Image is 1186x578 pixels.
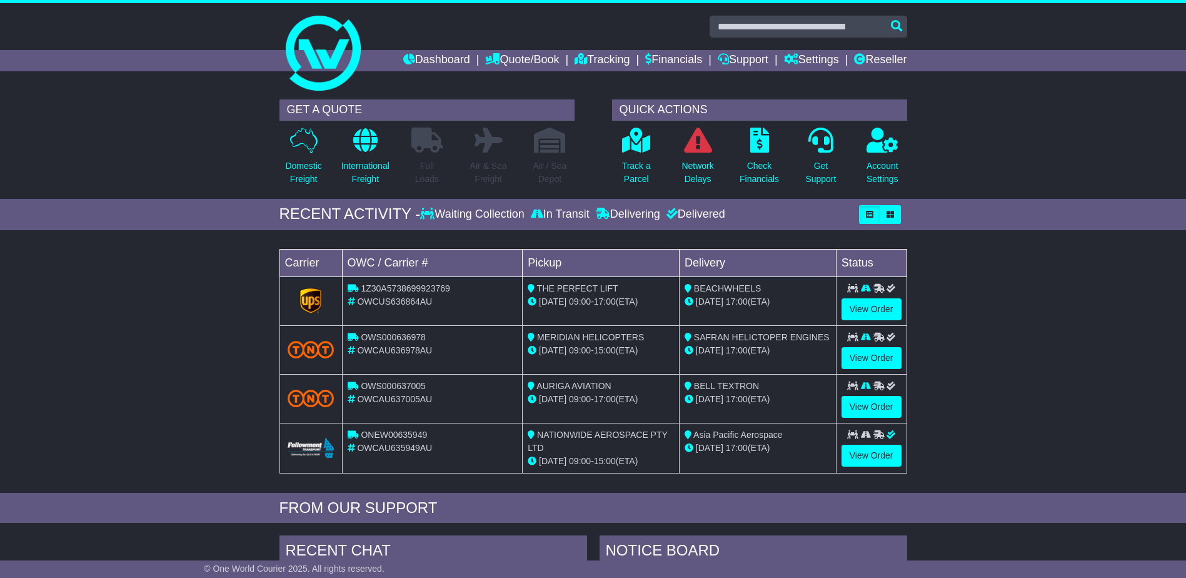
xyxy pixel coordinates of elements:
div: RECENT CHAT [279,535,587,569]
span: 15:00 [594,456,616,466]
span: © One World Courier 2025. All rights reserved. [204,564,384,574]
span: [DATE] [696,443,723,453]
span: 09:00 [569,345,591,355]
a: View Order [842,396,902,418]
span: OWCUS636864AU [357,297,432,307]
div: (ETA) [685,295,831,308]
span: [DATE] [539,297,566,307]
span: OWS000637005 [361,381,426,391]
a: Dashboard [403,50,470,71]
div: - (ETA) [528,344,674,357]
div: NOTICE BOARD [600,535,907,569]
span: OWS000636978 [361,332,426,342]
a: Financials [645,50,702,71]
span: 17:00 [726,394,748,404]
span: OWCAU635949AU [357,443,432,453]
span: [DATE] [696,297,723,307]
p: Account Settings [867,160,898,186]
span: 09:00 [569,297,591,307]
div: In Transit [528,208,593,221]
div: - (ETA) [528,393,674,406]
a: InternationalFreight [341,127,390,193]
a: View Order [842,445,902,467]
p: Air / Sea Depot [533,160,567,186]
a: Reseller [854,50,907,71]
p: International Freight [341,160,389,186]
span: BELL TEXTRON [694,381,759,391]
span: 17:00 [594,394,616,404]
div: Waiting Collection [420,208,527,221]
span: 17:00 [726,443,748,453]
span: 17:00 [594,297,616,307]
a: AccountSettings [866,127,899,193]
a: NetworkDelays [681,127,714,193]
img: GetCarrierServiceLogo [300,288,321,313]
a: DomesticFreight [284,127,322,193]
a: CheckFinancials [739,127,780,193]
p: Check Financials [740,160,779,186]
span: NATIONWIDE AEROSPACE PTY LTD [528,430,667,453]
a: Settings [784,50,839,71]
td: Delivery [679,249,836,276]
p: Network Delays [681,160,713,186]
div: (ETA) [685,442,831,455]
a: Support [718,50,768,71]
div: - (ETA) [528,455,674,468]
span: Asia Pacific Aerospace [693,430,782,440]
span: SAFRAN HELICTOPER ENGINES [694,332,830,342]
td: Carrier [279,249,342,276]
td: Pickup [523,249,680,276]
p: Full Loads [411,160,443,186]
div: FROM OUR SUPPORT [279,499,907,517]
a: View Order [842,298,902,320]
span: 17:00 [726,297,748,307]
div: QUICK ACTIONS [612,99,907,121]
p: Track a Parcel [622,160,651,186]
a: GetSupport [805,127,837,193]
p: Domestic Freight [285,160,321,186]
span: THE PERFECT LIFT [537,283,618,293]
span: MERIDIAN HELICOPTERS [537,332,644,342]
img: TNT_Domestic.png [288,390,334,407]
a: Tracking [575,50,630,71]
p: Air & Sea Freight [470,160,507,186]
span: OWCAU637005AU [357,394,432,404]
div: - (ETA) [528,295,674,308]
span: 17:00 [726,345,748,355]
div: (ETA) [685,344,831,357]
a: Track aParcel [621,127,651,193]
span: OWCAU636978AU [357,345,432,355]
span: [DATE] [696,345,723,355]
span: AURIGA AVIATION [536,381,611,391]
span: 1Z30A5738699923769 [361,283,450,293]
a: Quote/Book [485,50,559,71]
span: [DATE] [696,394,723,404]
span: 15:00 [594,345,616,355]
p: Get Support [805,160,836,186]
span: 09:00 [569,394,591,404]
span: BEACHWHEELS [694,283,761,293]
div: Delivered [663,208,725,221]
img: TNT_Domestic.png [288,341,334,358]
img: Followmont_Transport.png [288,438,334,459]
td: Status [836,249,907,276]
span: [DATE] [539,456,566,466]
div: GET A QUOTE [279,99,575,121]
span: [DATE] [539,345,566,355]
div: Delivering [593,208,663,221]
span: [DATE] [539,394,566,404]
div: RECENT ACTIVITY - [279,205,421,223]
td: OWC / Carrier # [342,249,523,276]
div: (ETA) [685,393,831,406]
span: 09:00 [569,456,591,466]
a: View Order [842,347,902,369]
span: ONEW00635949 [361,430,427,440]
